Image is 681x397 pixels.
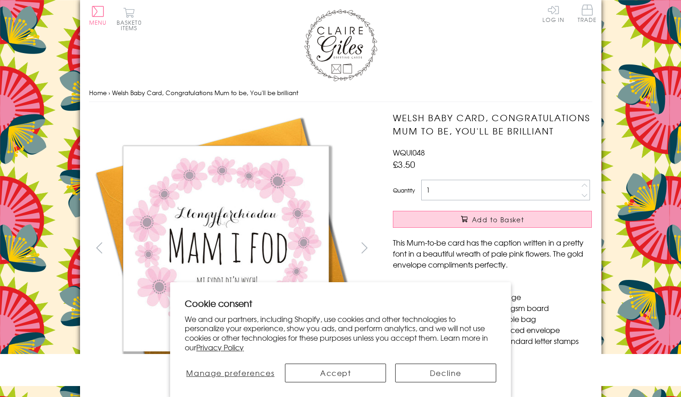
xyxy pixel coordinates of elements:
[304,9,377,81] img: Claire Giles Greetings Cards
[89,111,364,386] img: Welsh Baby Card, Congratulations Mum to be, You'll be brilliant
[196,342,244,353] a: Privacy Policy
[393,211,592,228] button: Add to Basket
[185,364,276,382] button: Manage preferences
[395,364,496,382] button: Decline
[89,84,592,102] nav: breadcrumbs
[578,5,597,22] span: Trade
[393,147,425,158] span: WQUI048
[578,5,597,24] a: Trade
[354,237,375,258] button: next
[117,7,142,31] button: Basket0 items
[472,215,524,224] span: Add to Basket
[393,158,415,171] span: £3.50
[89,6,107,25] button: Menu
[121,18,142,32] span: 0 items
[89,237,110,258] button: prev
[185,297,496,310] h2: Cookie consent
[185,314,496,352] p: We and our partners, including Shopify, use cookies and other technologies to personalize your ex...
[393,186,415,194] label: Quantity
[402,280,592,291] li: Dimensions: 150mm x 150mm
[112,88,298,97] span: Welsh Baby Card, Congratulations Mum to be, You'll be brilliant
[393,111,592,138] h1: Welsh Baby Card, Congratulations Mum to be, You'll be brilliant
[186,367,274,378] span: Manage preferences
[393,237,592,270] p: This Mum-to-be card has the caption written in a pretty font in a beautiful wreath of pale pink f...
[542,5,564,22] a: Log In
[285,364,386,382] button: Accept
[108,88,110,97] span: ›
[89,88,107,97] a: Home
[89,18,107,27] span: Menu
